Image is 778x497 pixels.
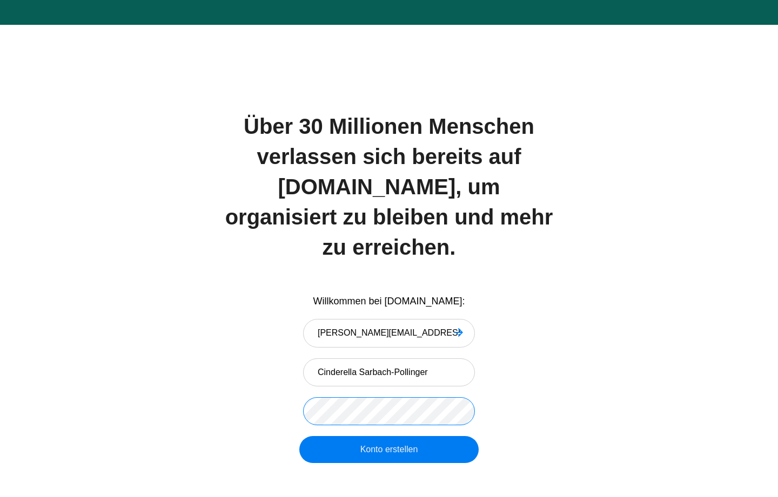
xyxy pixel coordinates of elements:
[303,358,475,386] input: Vollständiger Name
[303,319,475,347] input: Email
[299,436,479,463] button: Konto erstellen
[222,111,556,262] div: Über 30 Millionen Menschen verlassen sich bereits auf [DOMAIN_NAME], um organisiert zu bleiben un...
[222,295,556,308] div: Willkommen bei [DOMAIN_NAME]:
[450,326,467,338] button: Loading…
